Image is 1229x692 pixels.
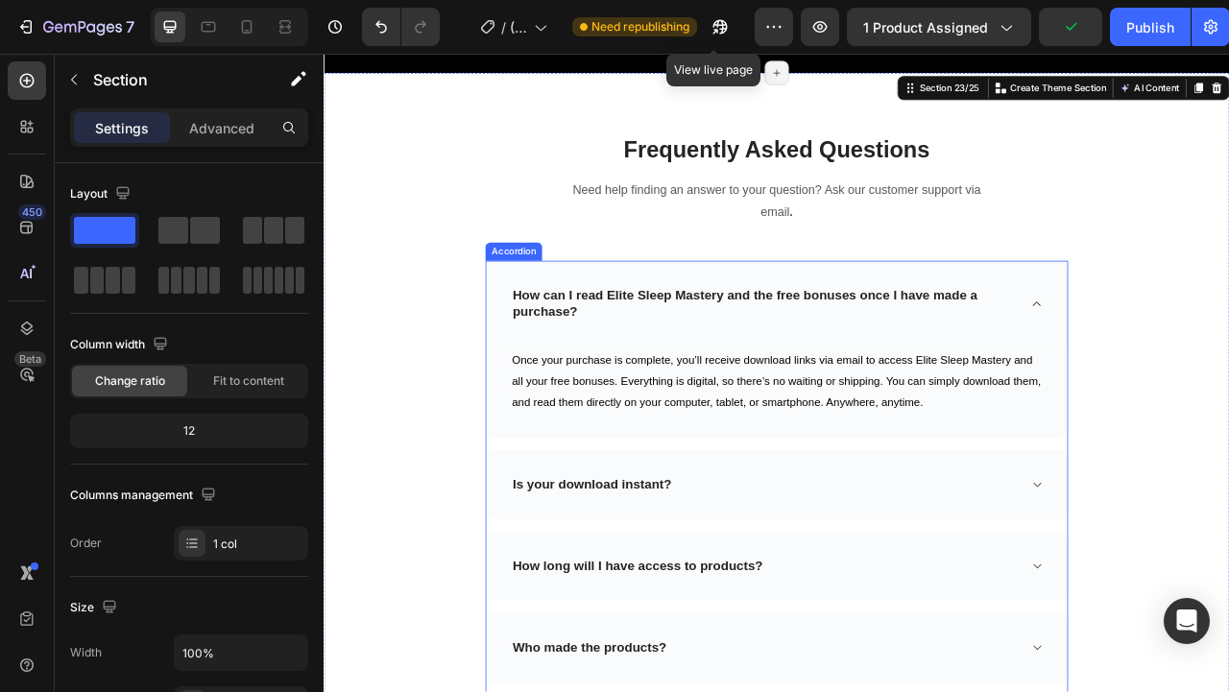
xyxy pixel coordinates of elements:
p: How long will I have access to products? [240,642,559,663]
p: 7 [126,15,134,38]
div: Size [70,595,121,621]
div: Section 23/25 [754,36,837,53]
div: Columns management [70,483,220,509]
span: Once your purchase is complete, you’ll receive download links via email to access Elite Sleep Mas... [239,382,912,451]
div: Accordion [209,244,274,261]
div: Open Intercom Messenger [1164,598,1210,644]
span: Change ratio [95,372,165,390]
span: (New) DIGITAL PRODUCT SALES PAGE TEMPLATE | [PERSON_NAME] Planes [510,17,526,37]
div: Rich Text Editor. Editing area: main [237,374,915,459]
p: Need help finding an answer to your question? Ask our customer support via email [314,160,838,216]
iframe: Design area [324,54,1229,692]
div: Column width [70,332,172,358]
div: 450 [18,204,46,220]
span: 1 product assigned [863,17,988,37]
p: Advanced [189,118,254,138]
div: Publish [1126,17,1174,37]
div: Undo/Redo [362,8,440,46]
button: AI Content [1008,33,1093,56]
span: Fit to content [213,372,284,390]
p: Is your download instant? [240,538,443,560]
p: Frequently Asked Questions [16,104,1136,141]
button: 1 product assigned [847,8,1031,46]
p: Create Theme Section [873,36,996,53]
button: Publish [1110,8,1191,46]
p: How can I read Elite Sleep Mastery and the free bonuses once I have made a purchase? [240,298,881,340]
button: 7 [8,8,143,46]
div: Beta [14,351,46,367]
span: / [501,17,506,37]
p: Settings [95,118,149,138]
div: 12 [74,418,304,444]
p: Section [93,68,251,91]
input: Auto [175,635,307,670]
div: Width [70,644,102,661]
div: Layout [70,181,134,207]
div: 1 col [213,536,303,553]
span: Need republishing [591,18,689,36]
strong: . [592,193,596,209]
div: Order [70,535,102,552]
